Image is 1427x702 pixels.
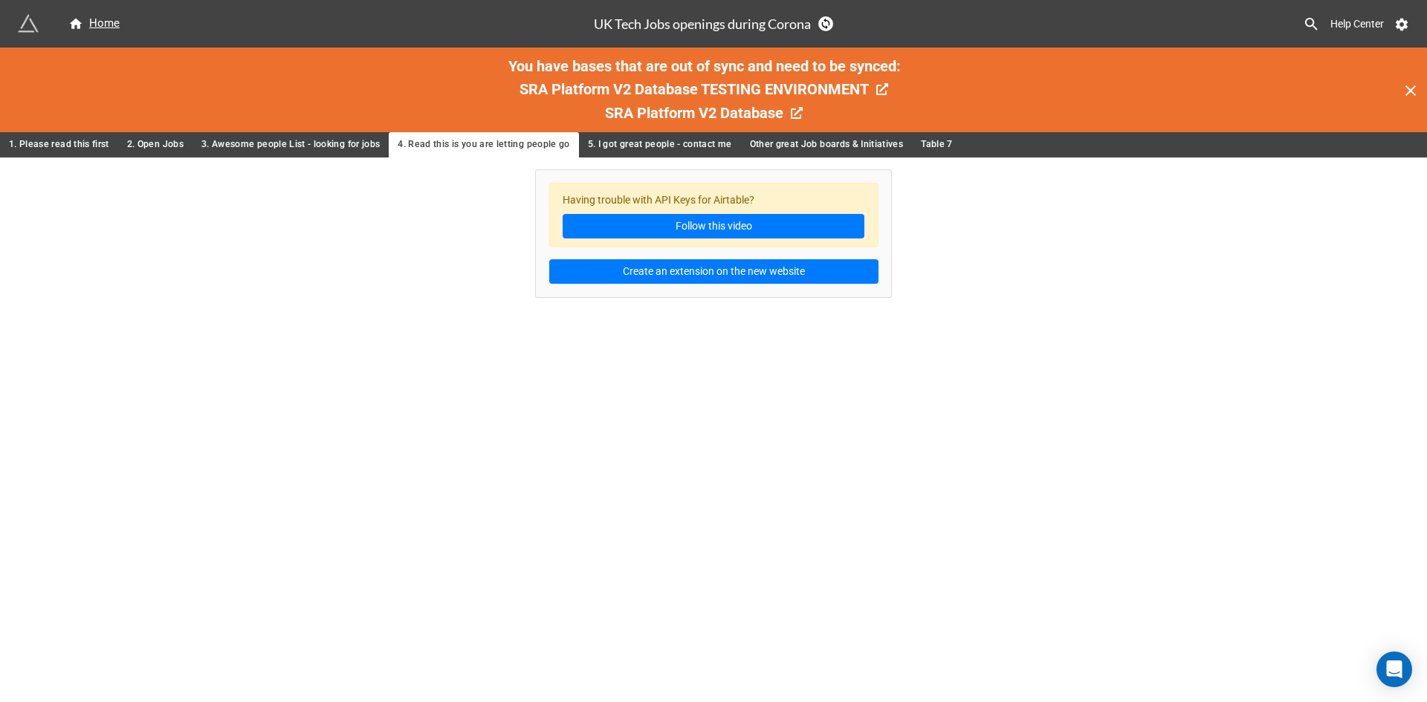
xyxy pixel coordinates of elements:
[68,15,120,33] div: Home
[549,183,878,247] div: Having trouble with API Keys for Airtable?
[398,137,569,152] span: 4. Read this is you are letting people go
[921,137,952,152] span: Table 7
[563,214,864,239] a: Follow this video
[9,137,109,152] span: 1. Please read this first
[1376,651,1412,687] div: Open Intercom Messenger
[508,57,901,75] span: You have bases that are out of sync and need to be synced:
[549,259,878,285] button: Create an extension on the new website
[18,13,39,34] img: miniextensions-icon.73ae0678.png
[201,137,380,152] span: 3. Awesome people List - looking for jobs
[818,16,833,31] a: Sync Base Structure
[1320,10,1394,37] a: Help Center
[605,104,783,122] span: SRA Platform V2 Database
[588,137,732,152] span: 5. I got great people - contact me
[594,17,811,30] h3: UK Tech Jobs openings during Corona
[59,15,129,33] a: Home
[750,137,904,152] span: Other great Job boards & Initiatives
[520,80,869,98] span: SRA Platform V2 Database TESTING ENVIRONMENT
[127,137,184,152] span: 2. Open Jobs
